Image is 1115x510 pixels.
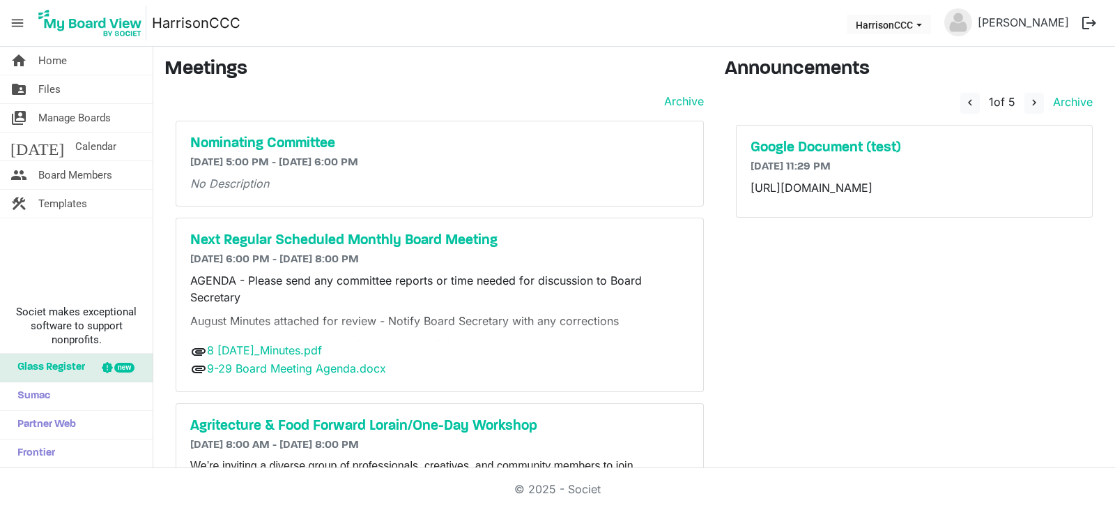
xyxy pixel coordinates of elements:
[10,382,50,410] span: Sumac
[190,232,689,249] a: Next Regular Scheduled Monthly Board Meeting
[10,354,85,382] span: Glass Register
[10,161,27,189] span: people
[960,93,980,114] button: navigate_before
[190,313,689,329] p: August Minutes attached for review - Notify Board Secretary with any corrections
[190,361,207,377] span: attachment
[751,140,1078,156] a: Google Document (test)
[75,133,116,160] span: Calendar
[1047,95,1093,109] a: Archive
[514,482,601,496] a: © 2025 - Societ
[10,190,27,218] span: construction
[190,175,689,192] p: No Description
[38,47,67,75] span: Home
[38,104,111,132] span: Manage Boards
[207,361,386,375] a: 9-29 Board Meeting Agenda.docx
[847,15,931,34] button: HarrisonCCC dropdownbutton
[659,93,704,110] a: Archive
[964,96,976,109] span: navigate_before
[152,9,240,37] a: HarrisonCCC
[751,179,1078,196] p: [URL][DOMAIN_NAME]
[38,161,112,189] span: Board Members
[190,343,207,360] span: attachment
[190,336,689,353] p: Reminder to follow before meeting with zoom link
[4,10,31,36] span: menu
[1075,8,1104,38] button: logout
[10,104,27,132] span: switch_account
[10,411,76,439] span: Partner Web
[989,95,1015,109] span: of 5
[989,95,994,109] span: 1
[207,343,322,357] a: 8 [DATE]_Minutes.pdf
[114,363,134,373] div: new
[164,58,704,82] h3: Meetings
[190,156,689,170] h6: [DATE] 5:00 PM - [DATE] 6:00 PM
[190,135,689,152] a: Nominating Committee
[34,6,146,40] img: My Board View Logo
[10,47,27,75] span: home
[10,133,64,160] span: [DATE]
[190,418,689,435] a: Agritecture & Food Forward Lorain/One-Day Workshop
[190,439,689,452] h6: [DATE] 8:00 AM - [DATE] 8:00 PM
[1024,93,1044,114] button: navigate_next
[725,58,1104,82] h3: Announcements
[34,6,152,40] a: My Board View Logo
[190,272,689,306] p: AGENDA - Please send any committee reports or time needed for discussion to Board Secretary
[190,253,689,267] h6: [DATE] 6:00 PM - [DATE] 8:00 PM
[10,75,27,103] span: folder_shared
[10,440,55,467] span: Frontier
[972,8,1075,36] a: [PERSON_NAME]
[1028,96,1040,109] span: navigate_next
[6,305,146,347] span: Societ makes exceptional software to support nonprofits.
[38,190,87,218] span: Templates
[751,161,831,172] span: [DATE] 11:29 PM
[944,8,972,36] img: no-profile-picture.svg
[38,75,61,103] span: Files
[190,460,680,505] span: We’re inviting a diverse group of professionals, creatives, and community members to join Agritec...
